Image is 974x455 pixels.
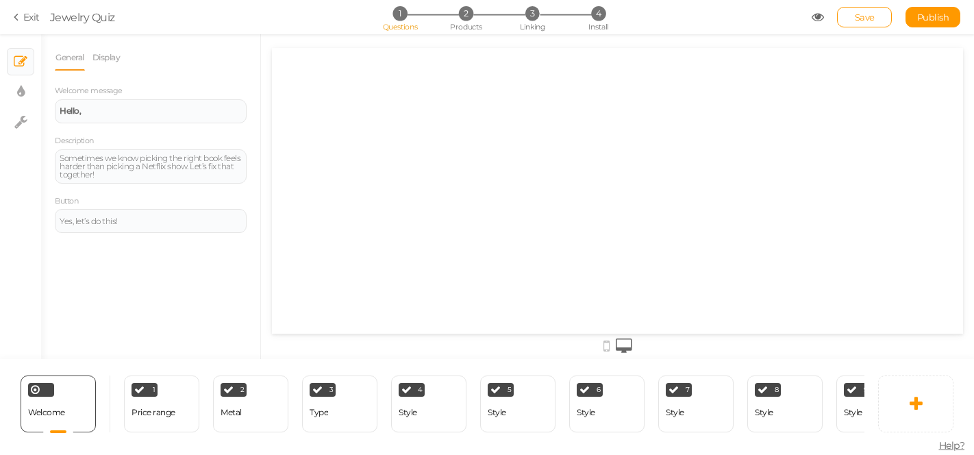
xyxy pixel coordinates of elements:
[588,22,608,32] span: Install
[153,386,155,393] span: 1
[747,376,823,432] div: 8 Style
[368,6,432,21] li: 1 Questions
[459,6,473,21] span: 2
[488,408,506,417] div: Style
[55,86,123,96] label: Welcome message
[666,408,684,417] div: Style
[658,376,734,432] div: 7 Style
[775,386,779,393] span: 8
[450,22,482,32] span: Products
[755,408,773,417] div: Style
[60,154,242,179] div: Sometimes we know picking the right book feels harder than picking a Netflix show. Let’s fix that...
[132,408,175,417] div: Price range
[520,22,545,32] span: Linking
[391,376,466,432] div: 4 Style
[392,6,407,21] span: 1
[591,6,605,21] span: 4
[686,386,690,393] span: 7
[597,386,601,393] span: 6
[480,376,555,432] div: 5 Style
[329,386,334,393] span: 3
[21,376,96,432] div: Welcome
[525,6,540,21] span: 3
[28,407,65,417] span: Welcome
[55,197,78,206] label: Button
[837,7,892,27] div: Save
[836,376,912,432] div: 9 Style
[124,376,199,432] div: 1 Price range
[566,6,630,21] li: 4 Install
[383,22,418,32] span: Questions
[302,376,377,432] div: 3 Type
[844,408,862,417] div: Style
[60,217,242,225] div: Yes, let’s do this!
[939,439,965,452] span: Help?
[399,408,417,417] div: Style
[213,376,288,432] div: 2 Metal
[577,408,595,417] div: Style
[60,106,81,116] strong: Hello,
[501,6,564,21] li: 3 Linking
[434,6,498,21] li: 2 Products
[855,12,875,23] span: Save
[55,136,94,146] label: Description
[240,386,245,393] span: 2
[508,386,512,393] span: 5
[92,45,121,71] a: Display
[55,45,85,71] a: General
[310,408,328,417] div: Type
[50,9,115,25] div: Jewelry Quiz
[221,408,242,417] div: Metal
[917,12,949,23] span: Publish
[14,10,40,24] a: Exit
[569,376,645,432] div: 6 Style
[864,386,868,393] span: 9
[418,386,423,393] span: 4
